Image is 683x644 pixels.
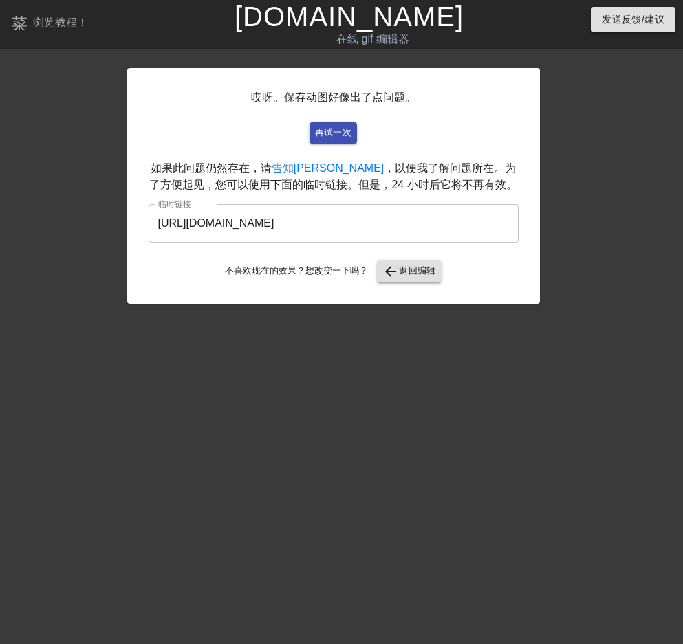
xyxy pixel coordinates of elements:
[272,162,384,174] a: 告知[PERSON_NAME]
[602,14,664,25] font: 发送反馈/建议
[149,162,517,190] font: ，以便我了解问题所在。为了方便起见，您可以使用下面的临时链接。但是，24 小时后它将不再有效。
[11,13,61,30] font: 菜单书
[251,91,416,103] font: 哎呀。保存动图好像出了点问题。
[149,204,519,243] input: 裸
[33,16,88,28] font: 浏览教程！
[336,33,409,45] font: 在线 gif 编辑器
[151,162,272,174] font: 如果此问题仍然存在，请
[591,7,675,32] button: 发送反馈/建议
[382,263,399,280] font: arrow_back
[315,127,352,137] font: 再试一次
[11,13,88,34] a: 浏览教程！
[310,122,358,144] button: 再试一次
[225,265,368,276] font: 不喜欢现在的效果？想改变一下吗？
[399,265,436,276] font: 返回编辑
[235,1,464,32] a: [DOMAIN_NAME]
[377,260,442,282] button: 返回编辑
